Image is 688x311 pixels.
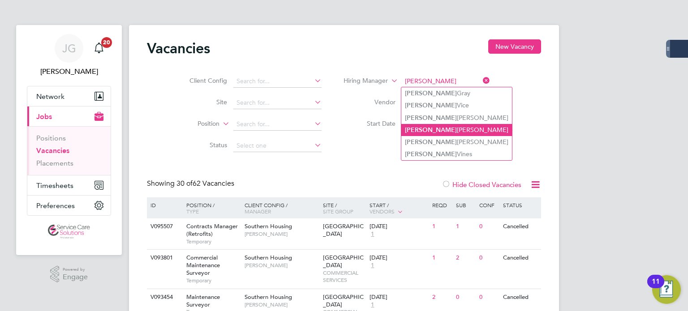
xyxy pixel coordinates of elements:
[176,77,227,85] label: Client Config
[430,197,453,213] div: Reqd
[27,175,111,195] button: Timesheets
[36,112,52,121] span: Jobs
[176,98,227,106] label: Site
[36,146,69,155] a: Vacancies
[176,179,193,188] span: 30 of
[148,218,180,235] div: V095507
[370,254,428,262] div: [DATE]
[233,118,322,131] input: Search for...
[62,43,76,54] span: JG
[186,238,240,245] span: Temporary
[405,102,457,109] b: [PERSON_NAME]
[454,197,477,213] div: Sub
[370,223,428,230] div: [DATE]
[27,126,111,175] div: Jobs
[501,289,540,306] div: Cancelled
[652,281,660,293] div: 11
[454,250,477,266] div: 2
[442,180,521,189] label: Hide Closed Vacancies
[186,254,220,277] span: Commercial Maintenance Surveyor
[501,197,540,213] div: Status
[401,148,512,160] li: Vines
[323,269,365,283] span: COMMERCIAL SERVICES
[186,208,199,215] span: Type
[405,126,457,134] b: [PERSON_NAME]
[245,208,271,215] span: Manager
[147,179,236,188] div: Showing
[245,301,318,308] span: [PERSON_NAME]
[148,250,180,266] div: V093801
[370,294,428,301] div: [DATE]
[27,34,111,77] a: JG[PERSON_NAME]
[148,197,180,213] div: ID
[430,289,453,306] div: 2
[401,124,512,136] li: [PERSON_NAME]
[36,201,75,210] span: Preferences
[367,197,430,220] div: Start /
[477,197,500,213] div: Conf
[233,140,322,152] input: Select one
[454,289,477,306] div: 0
[245,262,318,269] span: [PERSON_NAME]
[323,222,364,238] span: [GEOGRAPHIC_DATA]
[344,119,396,128] label: Start Date
[323,293,364,308] span: [GEOGRAPHIC_DATA]
[27,196,111,215] button: Preferences
[245,222,292,230] span: Southern Housing
[477,289,500,306] div: 0
[27,66,111,77] span: James Glover
[430,218,453,235] div: 1
[323,208,353,215] span: Site Group
[401,136,512,148] li: [PERSON_NAME]
[16,25,122,255] nav: Main navigation
[477,250,500,266] div: 0
[488,39,541,54] button: New Vacancy
[323,254,364,269] span: [GEOGRAPHIC_DATA]
[405,150,457,158] b: [PERSON_NAME]
[27,86,111,106] button: Network
[405,114,457,122] b: [PERSON_NAME]
[370,262,375,269] span: 1
[245,293,292,301] span: Southern Housing
[245,230,318,238] span: [PERSON_NAME]
[168,119,219,128] label: Position
[148,289,180,306] div: V093454
[652,275,681,304] button: Open Resource Center, 11 new notifications
[36,92,64,101] span: Network
[27,225,111,239] a: Go to home page
[402,75,490,88] input: Search for...
[370,230,375,238] span: 1
[233,97,322,109] input: Search for...
[63,273,88,281] span: Engage
[63,266,88,273] span: Powered by
[477,218,500,235] div: 0
[401,112,512,124] li: [PERSON_NAME]
[50,266,88,283] a: Powered byEngage
[36,159,73,167] a: Placements
[147,39,210,57] h2: Vacancies
[501,250,540,266] div: Cancelled
[36,181,73,190] span: Timesheets
[430,250,453,266] div: 1
[344,98,396,106] label: Vendor
[176,179,234,188] span: 62 Vacancies
[186,222,238,238] span: Contracts Manager (Retrofits)
[180,197,242,219] div: Position /
[242,197,321,219] div: Client Config /
[321,197,368,219] div: Site /
[501,218,540,235] div: Cancelled
[245,254,292,261] span: Southern Housing
[176,141,227,149] label: Status
[336,77,388,85] label: Hiring Manager
[370,301,375,309] span: 1
[454,218,477,235] div: 1
[27,107,111,126] button: Jobs
[186,277,240,284] span: Temporary
[401,87,512,99] li: Gray
[370,208,395,215] span: Vendors
[186,293,220,308] span: Maintenance Surveyor
[90,34,108,63] a: 20
[48,225,90,239] img: servicecare-logo-retina.png
[101,37,112,48] span: 20
[405,138,457,146] b: [PERSON_NAME]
